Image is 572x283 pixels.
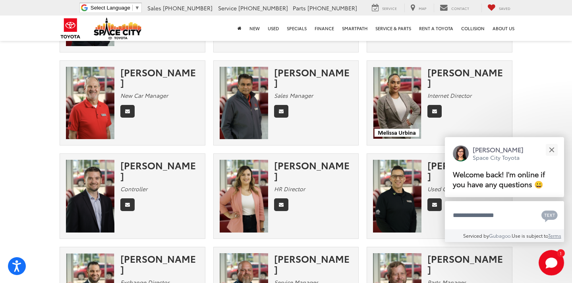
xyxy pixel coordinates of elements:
a: Service & Parts [371,16,415,41]
span: ▼ [135,5,140,11]
img: Oz Ali [220,67,268,140]
span: ​ [132,5,133,11]
a: Collision [457,16,489,41]
a: Service [366,4,403,12]
em: New Car Manager [120,91,168,99]
a: Finance [311,16,338,41]
em: Internet Director [427,91,472,99]
div: [PERSON_NAME] [120,253,199,274]
span: Contact [451,6,469,11]
img: Toyota [56,16,85,41]
div: [PERSON_NAME] [427,160,506,181]
span: Select Language [91,5,130,11]
span: Saved [499,6,510,11]
a: Email [120,198,135,211]
span: Parts [293,4,306,12]
a: Home [234,16,245,41]
span: Use is subject to [512,232,548,239]
em: HR Director [274,185,305,193]
a: Specials [283,16,311,41]
span: [PHONE_NUMBER] [238,4,288,12]
a: About Us [489,16,518,41]
a: Gubagoo. [489,232,512,239]
div: [PERSON_NAME] [427,67,506,88]
em: Used Car Manager [427,185,477,193]
a: SmartPath [338,16,371,41]
textarea: Type your message [445,201,564,230]
a: New [245,16,264,41]
span: Sales [147,4,161,12]
span: Serviced by [463,232,489,239]
svg: Text [541,209,558,222]
div: [PERSON_NAME] [274,160,353,181]
em: Controller [120,185,147,193]
span: Service [218,4,237,12]
p: Space City Toyota [473,154,524,161]
div: [PERSON_NAME] [120,160,199,181]
span: Map [419,6,426,11]
a: Terms [548,232,561,239]
button: Chat with SMS [539,206,560,224]
em: Sales Manager [274,91,313,99]
span: Welcome back! I'm online if you have any questions 😀 [453,169,545,189]
button: Toggle Chat Window [539,250,564,275]
a: Email [274,198,288,211]
a: Email [120,105,135,118]
div: [PERSON_NAME] [120,67,199,88]
a: Select Language​ [91,5,140,11]
img: Melissa Urbina [373,67,421,139]
img: Space City Toyota [94,17,141,39]
span: Service [382,6,397,11]
div: [PERSON_NAME] [427,253,506,274]
a: Email [274,105,288,118]
a: Map [404,4,432,12]
button: Close [543,141,560,158]
div: [PERSON_NAME] [274,67,353,88]
a: Email [427,105,442,118]
a: Email [427,198,442,211]
div: [PERSON_NAME] [274,253,353,274]
span: [PHONE_NUMBER] [163,4,213,12]
div: Close[PERSON_NAME]Space City ToyotaWelcome back! I'm online if you have any questions 😀Type your ... [445,137,564,242]
a: Used [264,16,283,41]
a: Contact [434,4,475,12]
img: Olivia Ellenberger [220,160,268,233]
svg: Start Chat [539,250,564,275]
span: 1 [560,251,562,255]
a: My Saved Vehicles [481,4,516,12]
img: Scott Bullis [66,160,114,233]
img: Candelario Perez [373,160,421,233]
a: Rent a Toyota [415,16,457,41]
img: David Hardy [66,67,114,140]
span: [PHONE_NUMBER] [307,4,357,12]
p: [PERSON_NAME] [473,145,524,154]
